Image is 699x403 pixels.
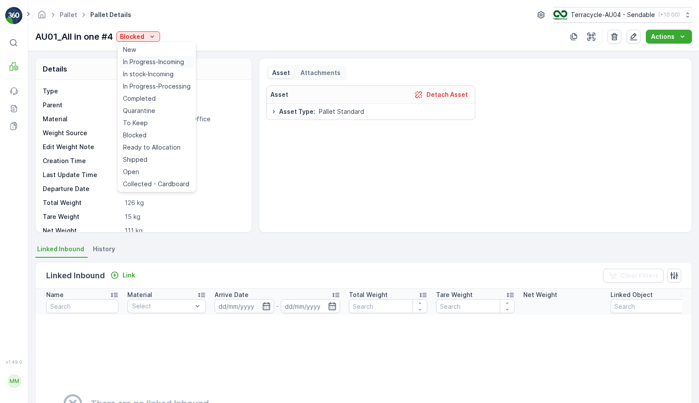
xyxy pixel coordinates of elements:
[43,87,121,96] p: Type
[46,290,64,299] p: Name
[281,299,341,313] input: dd/mm/yyyy
[523,290,557,299] p: Net Weight
[276,301,279,311] p: -
[123,155,147,164] span: Shipped
[43,171,121,179] p: Last Update Time
[123,131,147,140] span: Blocked
[436,290,473,299] p: Tare Weight
[7,374,21,388] div: MM
[123,82,191,91] span: In Progress-Processing
[651,32,675,41] p: Actions
[43,129,121,137] p: Weight Source
[553,10,567,20] img: terracycle_logo.png
[279,107,315,116] span: Asset Type :
[43,115,121,123] p: Material
[125,226,242,235] p: 111 kg
[127,290,152,299] p: Material
[43,226,121,235] p: Net Weight
[603,269,664,283] button: Clear Filters
[610,299,689,313] input: Search
[123,58,184,66] span: In Progress-Incoming
[123,119,148,127] span: To Keep
[125,212,242,221] p: 15 kg
[123,180,189,188] span: Collected - Cardboard
[5,366,23,396] button: MM
[646,30,692,44] button: Actions
[132,302,192,311] p: Select
[43,64,67,74] p: Details
[123,45,136,54] span: New
[411,89,471,100] button: Detach Asset
[37,13,47,20] a: Homepage
[571,10,655,19] p: Terracycle-AU04 - Sendable
[270,90,288,99] p: Asset
[46,299,119,313] input: Search
[123,143,181,152] span: Ready to Allocation
[43,198,121,207] p: Total Weight
[60,11,77,18] a: Pallet
[118,42,196,192] ul: Blocked
[35,30,113,43] p: AU01_All in one #4
[658,11,680,18] p: ( +10:00 )
[43,157,121,165] p: Creation Time
[319,107,364,116] span: Pallet Standard
[123,70,174,79] span: In stock-Incoming
[123,167,139,176] span: Open
[5,7,23,24] img: logo
[93,245,115,253] span: History
[426,90,468,99] p: Detach Asset
[349,299,427,313] input: Search
[123,94,156,103] span: Completed
[300,68,341,77] p: Attachments
[610,290,653,299] p: Linked Object
[116,31,160,42] button: Blocked
[43,101,121,109] p: Parent
[621,271,658,280] p: Clear Filters
[5,359,23,365] span: v 1.49.0
[215,290,249,299] p: Arrive Date
[107,270,139,280] button: Link
[436,299,515,313] input: Search
[89,10,133,19] span: Pallet Details
[215,299,274,313] input: dd/mm/yyyy
[37,245,84,253] span: Linked Inbound
[43,212,121,221] p: Tare Weight
[553,7,692,23] button: Terracycle-AU04 - Sendable(+10:00)
[123,106,155,115] span: Quarantine
[272,68,290,77] p: Asset
[123,271,135,280] p: Link
[46,270,105,282] p: Linked Inbound
[43,184,121,193] p: Departure Date
[120,32,144,41] p: Blocked
[349,290,388,299] p: Total Weight
[125,198,242,207] p: 126 kg
[43,143,121,151] p: Edit Weight Note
